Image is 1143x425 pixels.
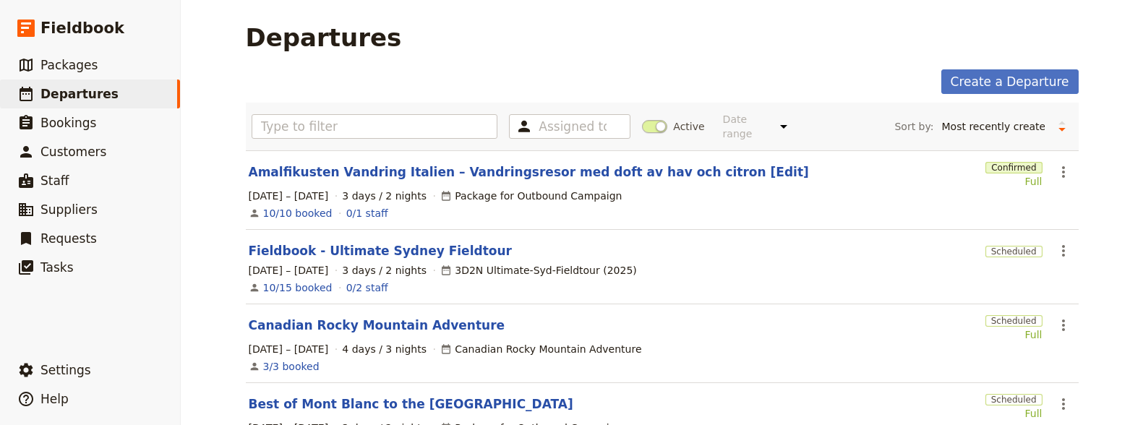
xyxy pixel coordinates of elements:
[985,406,1043,421] div: Full
[894,119,933,134] span: Sort by:
[342,263,427,278] span: 3 days / 2 nights
[249,163,809,181] a: Amalfikusten Vandring Italien – Vandringsresor med doft av hav och citron [Edit]
[1051,160,1076,184] button: Actions
[1051,116,1073,137] button: Change sort direction
[246,23,402,52] h1: Departures
[40,58,98,72] span: Packages
[249,395,573,413] a: Best of Mont Blanc to the [GEOGRAPHIC_DATA]
[440,263,637,278] div: 3D2N Ultimate-Syd-Fieldtour (2025)
[40,392,69,406] span: Help
[249,263,329,278] span: [DATE] – [DATE]
[263,359,320,374] a: View the bookings for this departure
[40,260,74,275] span: Tasks
[985,327,1043,342] div: Full
[249,242,512,259] a: Fieldbook - Ultimate Sydney Fieldtour
[40,17,124,39] span: Fieldbook
[440,342,641,356] div: Canadian Rocky Mountain Adventure
[1051,392,1076,416] button: Actions
[673,119,704,134] span: Active
[40,145,106,159] span: Customers
[985,162,1042,173] span: Confirmed
[342,342,427,356] span: 4 days / 3 nights
[1051,239,1076,263] button: Actions
[936,116,1051,137] select: Sort by:
[263,206,333,220] a: View the bookings for this departure
[40,173,69,188] span: Staff
[985,174,1042,189] div: Full
[985,315,1043,327] span: Scheduled
[342,189,427,203] span: 3 days / 2 nights
[985,394,1043,405] span: Scheduled
[1051,313,1076,338] button: Actions
[263,280,333,295] a: View the bookings for this departure
[252,114,498,139] input: Type to filter
[249,189,329,203] span: [DATE] – [DATE]
[40,116,96,130] span: Bookings
[249,342,329,356] span: [DATE] – [DATE]
[249,317,505,334] a: Canadian Rocky Mountain Adventure
[40,87,119,101] span: Departures
[985,246,1043,257] span: Scheduled
[346,206,388,220] a: 0/1 staff
[346,280,388,295] a: 0/2 staff
[40,202,98,217] span: Suppliers
[440,189,622,203] div: Package for Outbound Campaign
[539,118,607,135] input: Assigned to
[40,231,97,246] span: Requests
[40,363,91,377] span: Settings
[941,69,1079,94] a: Create a Departure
